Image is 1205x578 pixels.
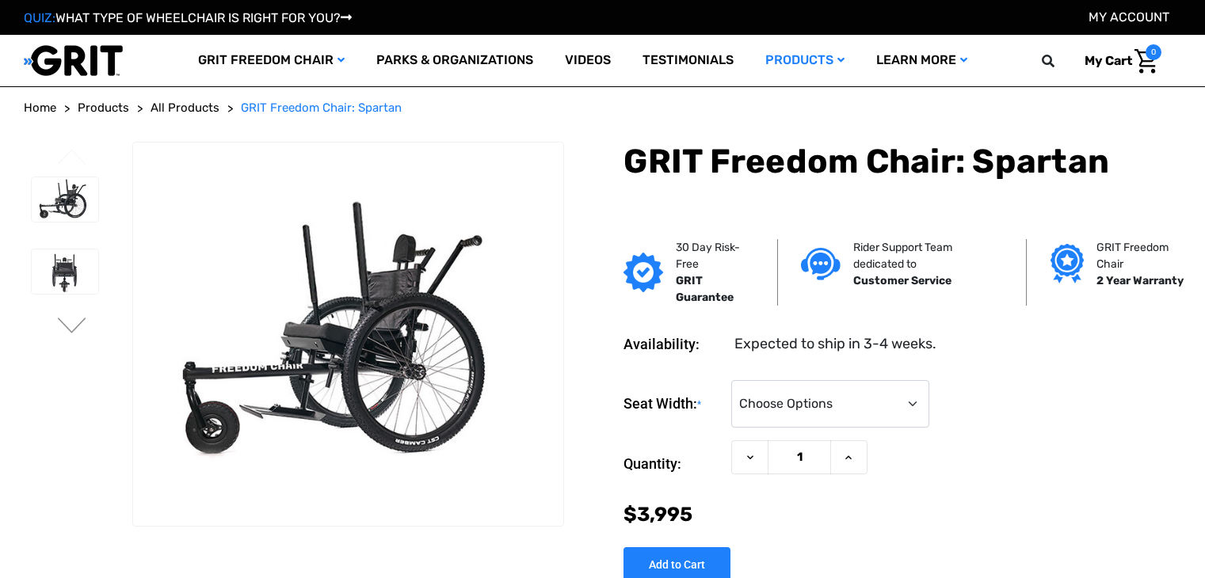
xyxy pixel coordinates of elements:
[241,101,402,115] span: GRIT Freedom Chair: Spartan
[1096,239,1187,272] p: GRIT Freedom Chair
[627,35,749,86] a: Testimonials
[360,35,549,86] a: Parks & Organizations
[623,333,723,355] dt: Availability:
[623,253,663,292] img: GRIT Guarantee
[55,318,89,337] button: Go to slide 2 of 4
[853,239,1002,272] p: Rider Support Team dedicated to
[1085,53,1132,68] span: My Cart
[1134,49,1157,74] img: Cart
[24,44,123,77] img: GRIT All-Terrain Wheelchair and Mobility Equipment
[1049,44,1073,78] input: Search
[32,177,98,222] img: GRIT Freedom Chair: Spartan
[241,99,402,117] a: GRIT Freedom Chair: Spartan
[676,239,753,272] p: 30 Day Risk-Free
[55,149,89,168] button: Go to slide 4 of 4
[734,333,936,355] dd: Expected to ship in 3-4 weeks.
[182,35,360,86] a: GRIT Freedom Chair
[623,142,1181,181] h1: GRIT Freedom Chair: Spartan
[24,99,1181,117] nav: Breadcrumb
[676,274,734,304] strong: GRIT Guarantee
[151,101,219,115] span: All Products
[151,99,219,117] a: All Products
[1096,274,1184,287] strong: 2 Year Warranty
[24,10,55,25] span: QUIZ:
[623,503,692,526] span: $3,995
[623,440,723,488] label: Quantity:
[853,274,951,287] strong: Customer Service
[749,35,860,86] a: Products
[24,99,56,117] a: Home
[1089,10,1169,25] a: Account
[549,35,627,86] a: Videos
[32,249,98,294] img: GRIT Freedom Chair: Spartan
[623,380,723,428] label: Seat Width:
[1051,244,1083,283] img: Grit freedom
[24,101,56,115] span: Home
[860,35,983,86] a: Learn More
[133,190,564,477] img: GRIT Freedom Chair: Spartan
[1073,44,1161,78] a: Cart with 0 items
[1146,44,1161,60] span: 0
[78,101,129,115] span: Products
[78,99,129,117] a: Products
[801,248,841,280] img: Customer service
[24,10,352,25] a: QUIZ:WHAT TYPE OF WHEELCHAIR IS RIGHT FOR YOU?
